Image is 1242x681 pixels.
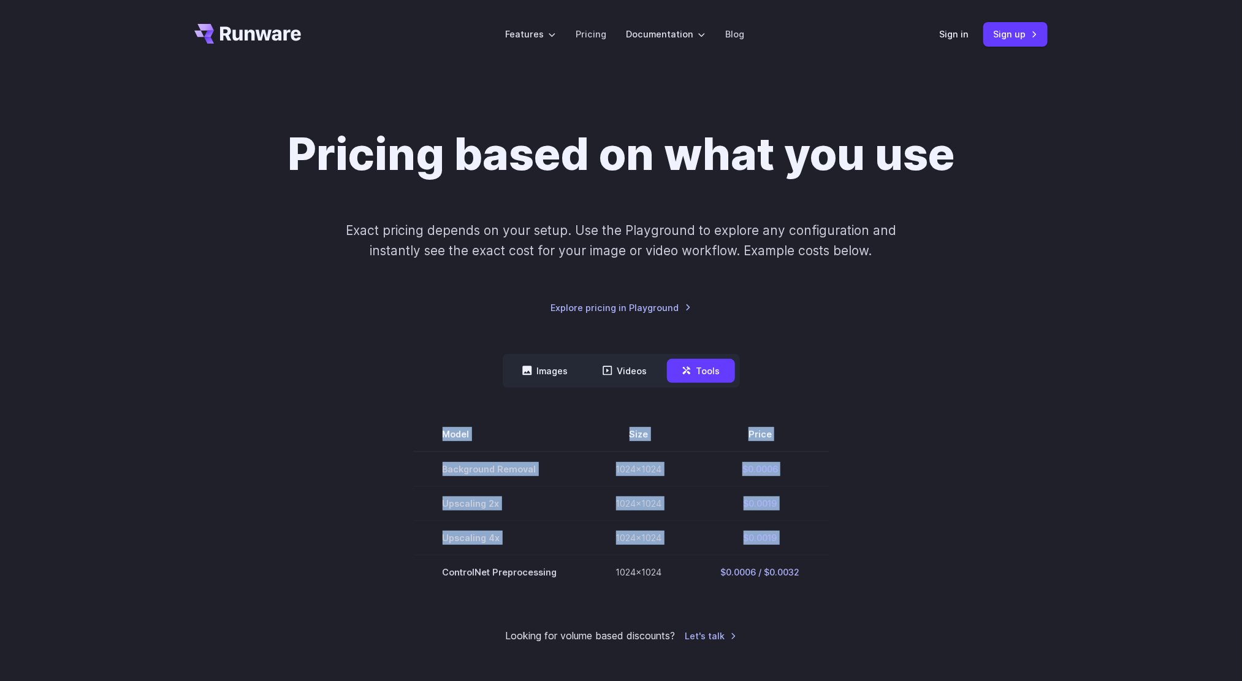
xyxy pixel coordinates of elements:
td: Background Removal [413,452,587,487]
button: Videos [588,359,662,383]
a: Let's talk [685,629,737,643]
td: $0.0019 [691,520,829,555]
small: Looking for volume based discounts? [505,628,675,644]
p: Exact pricing depends on your setup. Use the Playground to explore any configuration and instantl... [322,220,920,261]
td: 1024x1024 [587,452,691,487]
a: Explore pricing in Playground [551,301,691,315]
td: ControlNet Preprocessing [413,555,587,589]
label: Documentation [626,27,706,41]
td: 1024x1024 [587,520,691,555]
td: 1024x1024 [587,555,691,589]
button: Images [508,359,583,383]
h1: Pricing based on what you use [288,128,954,181]
a: Go to / [194,24,301,44]
label: Features [505,27,556,41]
a: Sign up [983,22,1048,46]
th: Model [413,417,587,452]
td: $0.0019 [691,486,829,520]
a: Pricing [576,27,606,41]
td: Upscaling 4x [413,520,587,555]
td: $0.0006 [691,452,829,487]
td: 1024x1024 [587,486,691,520]
th: Price [691,417,829,452]
td: Upscaling 2x [413,486,587,520]
a: Blog [725,27,744,41]
th: Size [587,417,691,452]
a: Sign in [939,27,969,41]
td: $0.0006 / $0.0032 [691,555,829,589]
button: Tools [667,359,735,383]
